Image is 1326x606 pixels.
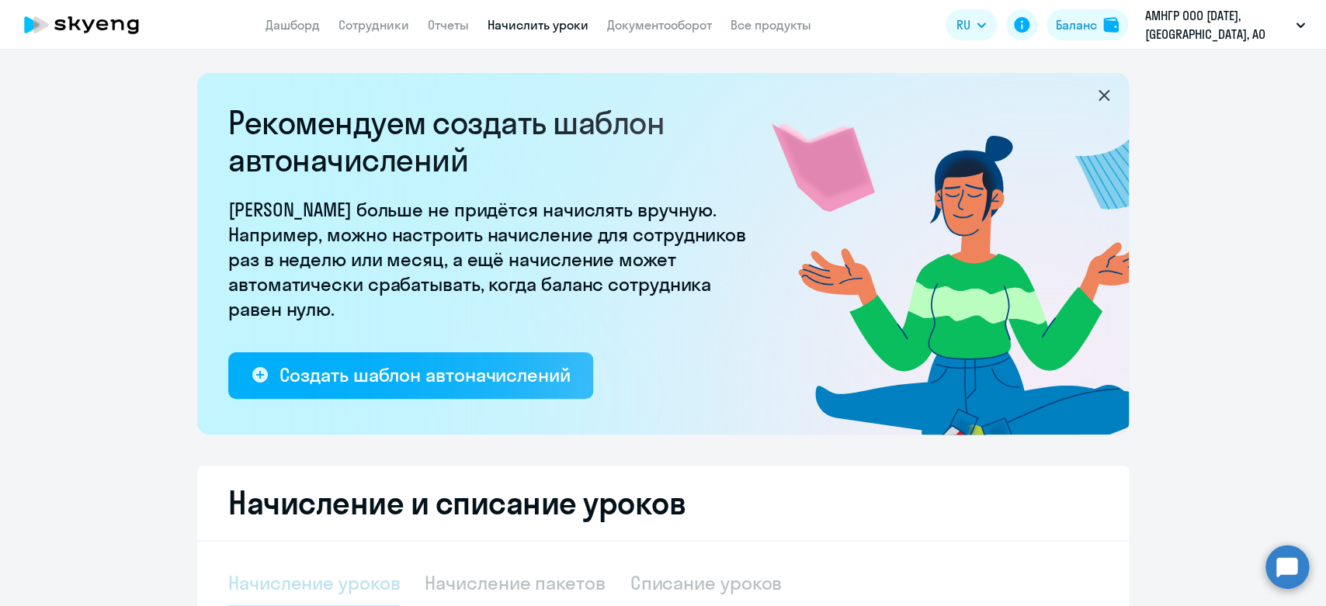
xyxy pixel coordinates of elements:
div: Баланс [1056,16,1097,34]
span: RU [956,16,970,34]
button: RU [946,9,997,40]
h2: Рекомендуем создать шаблон автоначислений [228,104,756,178]
img: balance [1103,17,1119,33]
a: Документооборот [607,17,712,33]
p: АМНГР ООО [DATE], [GEOGRAPHIC_DATA], АО [1145,6,1290,43]
div: Создать шаблон автоначислений [279,362,570,387]
button: Создать шаблон автоначислений [228,352,593,399]
a: Сотрудники [338,17,409,33]
h2: Начисление и списание уроков [228,484,1098,521]
button: АМНГР ООО [DATE], [GEOGRAPHIC_DATA], АО [1137,6,1313,43]
a: Начислить уроки [488,17,588,33]
p: [PERSON_NAME] больше не придётся начислять вручную. Например, можно настроить начисление для сотр... [228,197,756,321]
a: Отчеты [428,17,469,33]
a: Дашборд [266,17,320,33]
a: Все продукты [731,17,811,33]
button: Балансbalance [1047,9,1128,40]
